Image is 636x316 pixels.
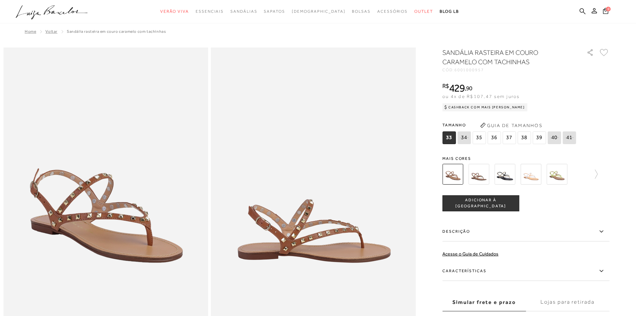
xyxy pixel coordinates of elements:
[352,9,371,14] span: Bolsas
[449,82,465,94] span: 429
[440,9,459,14] span: BLOG LB
[442,103,527,111] div: Cashback com Mais [PERSON_NAME]
[494,164,515,185] img: SANDÁLIA RASTEIRA EM COURO OFF WHITE COM TACHINHAS
[67,29,166,34] span: SANDÁLIA RASTEIRA EM COURO CARAMELO COM TACHINHAS
[442,261,609,281] label: Características
[442,195,519,211] button: ADICIONAR À [GEOGRAPHIC_DATA]
[442,222,609,241] label: Descrição
[502,131,516,144] span: 37
[468,164,489,185] img: SANDÁLIA RASTEIRA EM COURO CASTANHO COM TACHINHAS
[548,131,561,144] span: 40
[442,83,449,89] i: R$
[563,131,576,144] span: 41
[478,120,545,131] button: Guia de Tamanhos
[487,131,501,144] span: 36
[442,131,456,144] span: 33
[442,68,576,72] div: CÓD:
[25,29,36,34] a: Home
[292,9,346,14] span: [DEMOGRAPHIC_DATA]
[160,9,189,14] span: Verão Viva
[454,68,484,72] span: 6001000957
[442,156,609,161] span: Mais cores
[264,9,285,14] span: Sapatos
[472,131,486,144] span: 35
[547,164,567,185] img: SANDÁLIA RASTEIRA EM COURO VERDE PERIDOT COM TACHINHAS
[442,164,463,185] img: SANDÁLIA RASTEIRA EM COURO CARAMELO COM TACHINHAS
[352,5,371,18] a: noSubCategoriesText
[414,5,433,18] a: noSubCategoriesText
[442,94,519,99] span: ou 4x de R$107,47 sem juros
[526,293,609,311] label: Lojas para retirada
[414,9,433,14] span: Outlet
[517,131,531,144] span: 38
[442,120,578,130] span: Tamanho
[440,5,459,18] a: BLOG LB
[377,9,408,14] span: Acessórios
[45,29,57,34] a: Voltar
[292,5,346,18] a: noSubCategoriesText
[196,5,224,18] a: noSubCategoriesText
[442,48,568,67] h1: SANDÁLIA RASTEIRA EM COURO CARAMELO COM TACHINHAS
[230,5,257,18] a: noSubCategoriesText
[230,9,257,14] span: Sandálias
[465,85,472,91] i: ,
[264,5,285,18] a: noSubCategoriesText
[443,197,519,209] span: ADICIONAR À [GEOGRAPHIC_DATA]
[377,5,408,18] a: noSubCategoriesText
[520,164,541,185] img: SANDÁLIA RASTEIRA EM COURO PRATA COM TACHINHAS
[466,85,472,92] span: 90
[533,131,546,144] span: 39
[442,251,498,256] a: Acesse o Guia de Cuidados
[457,131,471,144] span: 34
[160,5,189,18] a: noSubCategoriesText
[196,9,224,14] span: Essenciais
[601,7,610,16] button: 0
[442,293,526,311] label: Simular frete e prazo
[606,7,611,11] span: 0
